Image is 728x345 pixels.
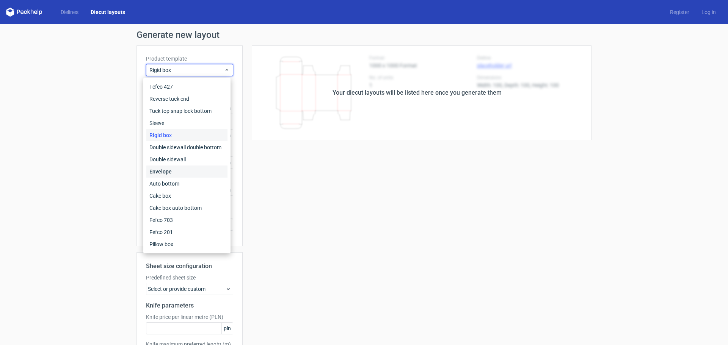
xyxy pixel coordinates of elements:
h2: Sheet size configuration [146,262,233,271]
div: Fefco 427 [146,81,227,93]
h1: Generate new layout [136,30,591,39]
a: Dielines [55,8,85,16]
div: Select or provide custom [146,283,233,295]
div: Double sidewall [146,153,227,165]
div: Cake box auto bottom [146,202,227,214]
div: Auto bottom [146,178,227,190]
div: Fefco 201 [146,226,227,238]
span: Rigid box [149,66,224,74]
div: Tuck top snap lock bottom [146,105,227,117]
span: pln [221,323,233,334]
a: Diecut layouts [85,8,131,16]
div: Your diecut layouts will be listed here once you generate them [333,88,502,97]
a: Log in [695,8,722,16]
a: Register [664,8,695,16]
label: Predefined sheet size [146,274,233,281]
div: Fefco 703 [146,214,227,226]
label: Knife price per linear metre (PLN) [146,313,233,321]
div: Envelope [146,165,227,178]
div: Double sidewall double bottom [146,141,227,153]
h2: Knife parameters [146,301,233,310]
div: Sleeve [146,117,227,129]
label: Product template [146,55,233,62]
div: Reverse tuck end [146,93,227,105]
div: Cake box [146,190,227,202]
div: Pillow box [146,238,227,250]
div: Rigid box [146,129,227,141]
